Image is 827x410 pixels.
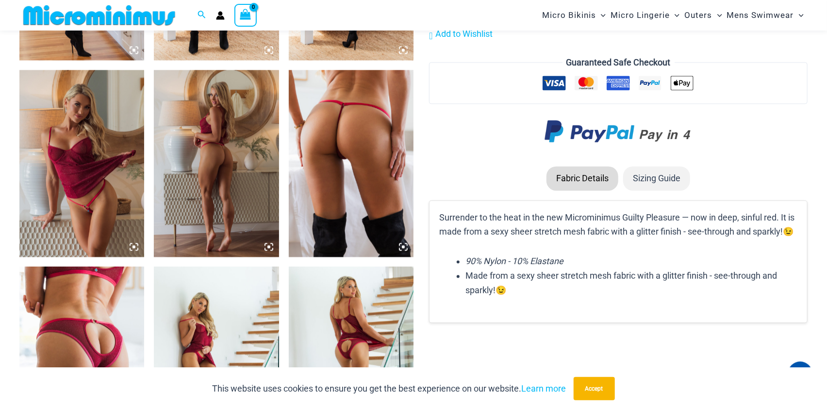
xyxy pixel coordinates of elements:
img: MM SHOP LOGO FLAT [19,4,179,26]
span: Menu Toggle [712,3,722,28]
a: Search icon link [198,9,206,21]
img: Guilty Pleasures Red 1260 Slip 689 Micro [19,70,144,257]
span: Menu Toggle [794,3,804,28]
nav: Site Navigation [538,1,808,29]
p: This website uses cookies to ensure you get the best experience on our website. [213,381,566,396]
a: View Shopping Cart, empty [234,4,257,26]
a: Micro BikinisMenu ToggleMenu Toggle [540,3,608,28]
a: Add to Wishlist [429,27,492,41]
legend: Guaranteed Safe Checkout [562,55,675,70]
em: 90% Nylon - 10% Elastane [465,256,563,267]
li: Sizing Guide [623,167,690,191]
span: Menu Toggle [596,3,606,28]
p: Surrender to the heat in the new Microminimus Guilty Pleasure — now in deep, sinful red. It is ma... [439,211,797,239]
li: Made from a sexy sheer stretch mesh fabric with a glitter finish - see-through and sparkly! [465,269,797,298]
span: Mens Swimwear [727,3,794,28]
span: 😉 [496,285,506,296]
img: Guilty Pleasures Red 1260 Slip 689 Micro [154,70,279,257]
span: Menu Toggle [670,3,679,28]
span: Outers [685,3,712,28]
span: Micro Bikinis [542,3,596,28]
span: Micro Lingerie [611,3,670,28]
a: Learn more [522,383,566,394]
span: Add to Wishlist [435,29,493,39]
a: Mens SwimwearMenu ToggleMenu Toggle [725,3,806,28]
button: Accept [574,377,615,400]
a: Account icon link [216,11,225,20]
a: Micro LingerieMenu ToggleMenu Toggle [608,3,682,28]
li: Fabric Details [546,167,618,191]
img: Guilty Pleasures Red 689 Micro [289,70,413,257]
a: OutersMenu ToggleMenu Toggle [682,3,725,28]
